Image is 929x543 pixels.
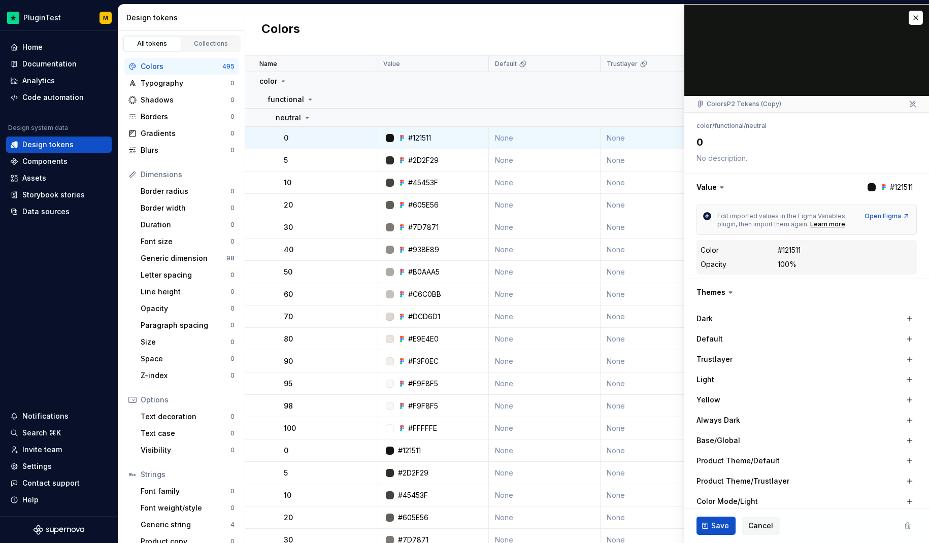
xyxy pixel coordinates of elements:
[137,284,239,300] a: Line height0
[137,500,239,516] a: Font weight/style0
[6,153,112,169] a: Components
[495,60,517,68] p: Default
[778,259,797,269] div: 100%
[141,236,230,247] div: Font size
[284,222,293,232] p: 30
[230,204,235,212] div: 0
[601,172,712,194] td: None
[230,413,235,421] div: 0
[717,212,847,228] span: Edit imported values in the Figma Variables plugin, then import them again.
[141,337,230,347] div: Size
[141,486,230,496] div: Font family
[489,328,601,350] td: None
[489,216,601,239] td: None
[230,113,235,121] div: 0
[489,239,601,261] td: None
[601,283,712,306] td: None
[22,92,84,103] div: Code automation
[186,40,237,48] div: Collections
[137,267,239,283] a: Letter spacing0
[141,78,230,88] div: Typography
[701,259,726,269] div: Opacity
[601,194,712,216] td: None
[137,233,239,250] a: Font size0
[696,476,789,486] label: Product Theme/Trustlayer
[22,42,43,52] div: Home
[22,411,69,421] div: Notifications
[284,200,293,210] p: 20
[696,100,781,108] div: ColorsP2 Tokens (Copy)
[261,21,300,39] h2: Colors
[137,425,239,442] a: Text case0
[6,475,112,491] button: Contact support
[226,254,235,262] div: 98
[489,172,601,194] td: None
[230,321,235,329] div: 0
[284,379,292,389] p: 95
[230,304,235,313] div: 0
[696,122,712,129] li: color
[137,334,239,350] a: Size0
[489,350,601,372] td: None
[230,487,235,495] div: 0
[408,334,439,344] div: #E9E4E0
[398,490,428,500] div: #45453F
[408,379,438,389] div: #F9F8F5
[8,124,68,132] div: Design system data
[601,462,712,484] td: None
[489,127,601,149] td: None
[137,183,239,199] a: Border radius0
[601,484,712,506] td: None
[284,401,293,411] p: 98
[284,133,288,143] p: 0
[141,412,230,422] div: Text decoration
[276,113,301,123] p: neutral
[408,245,439,255] div: #938E89
[22,428,61,438] div: Search ⌘K
[489,261,601,283] td: None
[489,395,601,417] td: None
[34,525,84,535] svg: Supernova Logo
[6,73,112,89] a: Analytics
[124,142,239,158] a: Blurs0
[696,517,736,535] button: Save
[22,156,68,166] div: Components
[408,133,431,143] div: #121511
[489,484,601,506] td: None
[601,417,712,439] td: None
[141,203,230,213] div: Border width
[601,439,712,462] td: None
[398,513,428,523] div: #605E56
[601,328,712,350] td: None
[230,371,235,380] div: 0
[489,194,601,216] td: None
[230,504,235,512] div: 0
[268,94,304,105] p: functional
[141,469,235,480] div: Strings
[696,435,740,446] label: Base/Global
[601,216,712,239] td: None
[601,261,712,283] td: None
[778,245,801,255] div: #121511
[284,446,288,456] p: 0
[141,370,230,381] div: Z-index
[696,334,723,344] label: Default
[408,356,439,366] div: #F3F0EC
[103,14,108,22] div: M
[284,178,291,188] p: 10
[711,521,729,531] span: Save
[137,217,239,233] a: Duration0
[230,221,235,229] div: 0
[6,408,112,424] button: Notifications
[259,60,277,68] p: Name
[6,203,112,220] a: Data sources
[748,521,773,531] span: Cancel
[696,314,713,324] label: Dark
[141,520,230,530] div: Generic string
[489,417,601,439] td: None
[742,517,780,535] button: Cancel
[284,267,292,277] p: 50
[22,461,52,471] div: Settings
[6,39,112,55] a: Home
